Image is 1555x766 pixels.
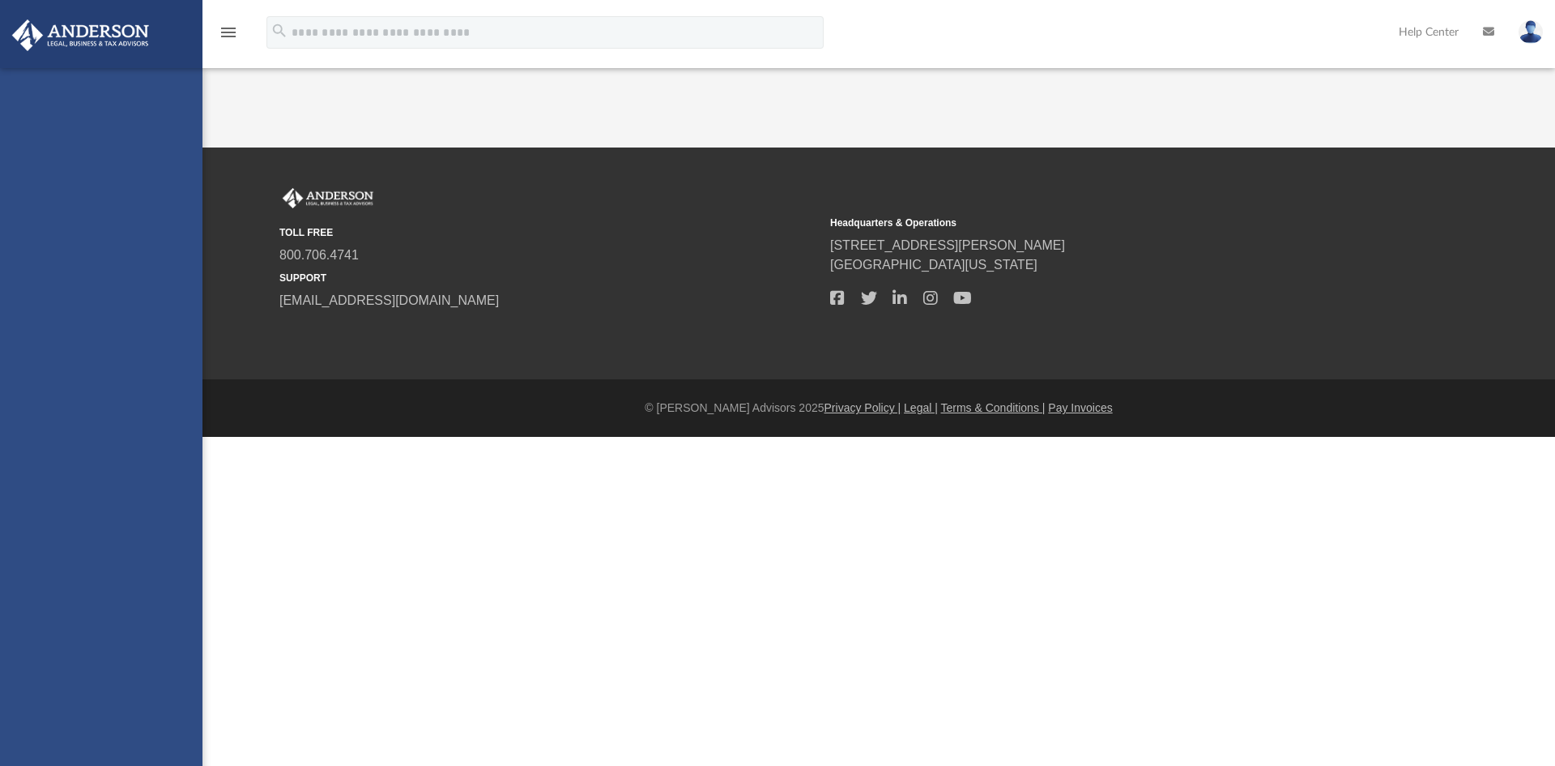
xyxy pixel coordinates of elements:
a: Terms & Conditions | [941,401,1046,414]
a: [STREET_ADDRESS][PERSON_NAME] [830,238,1065,252]
a: Pay Invoices [1048,401,1112,414]
a: [GEOGRAPHIC_DATA][US_STATE] [830,258,1037,272]
small: Headquarters & Operations [830,216,1370,230]
div: © [PERSON_NAME] Advisors 2025 [202,400,1555,417]
i: search [271,22,288,40]
a: 800.706.4741 [279,248,359,262]
a: [EMAIL_ADDRESS][DOMAIN_NAME] [279,293,499,307]
img: User Pic [1519,20,1543,44]
small: SUPPORT [279,271,819,285]
i: menu [219,23,238,42]
a: Legal | [904,401,938,414]
a: menu [219,31,238,42]
img: Anderson Advisors Platinum Portal [7,19,154,51]
small: TOLL FREE [279,225,819,240]
img: Anderson Advisors Platinum Portal [279,188,377,209]
a: Privacy Policy | [824,401,901,414]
